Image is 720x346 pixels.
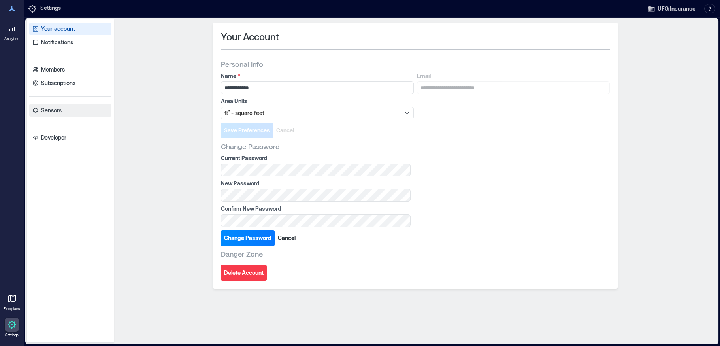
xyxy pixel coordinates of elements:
p: Subscriptions [41,79,75,87]
span: Save Preferences [224,127,270,134]
span: Your Account [221,30,279,43]
a: Analytics [2,19,22,43]
label: Current Password [221,154,409,162]
a: Members [29,63,111,76]
span: Delete Account [224,269,264,277]
span: Personal Info [221,59,263,69]
a: Floorplans [1,289,23,314]
p: Developer [41,134,66,142]
span: Change Password [224,234,271,242]
a: Subscriptions [29,77,111,89]
p: Notifications [41,38,73,46]
a: Your account [29,23,111,35]
p: Members [41,66,65,74]
button: Cancel [273,123,297,138]
a: Settings [2,315,21,340]
button: Cancel [275,230,299,246]
label: Name [221,72,412,80]
a: Developer [29,131,111,144]
button: UFG Insurance [645,2,698,15]
span: Cancel [278,234,296,242]
p: Settings [5,333,19,337]
label: Email [417,72,608,80]
label: Confirm New Password [221,205,409,213]
p: Your account [41,25,75,33]
button: Save Preferences [221,123,273,138]
button: Delete Account [221,265,267,281]
p: Analytics [4,36,19,41]
p: Floorplans [4,306,20,311]
span: Change Password [221,142,280,151]
span: Danger Zone [221,249,263,259]
label: New Password [221,180,409,187]
a: Notifications [29,36,111,49]
p: Sensors [41,106,62,114]
label: Area Units [221,97,412,105]
button: Change Password [221,230,275,246]
p: Settings [40,4,61,13]
span: UFG Insurance [658,5,695,13]
span: Cancel [276,127,294,134]
a: Sensors [29,104,111,117]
